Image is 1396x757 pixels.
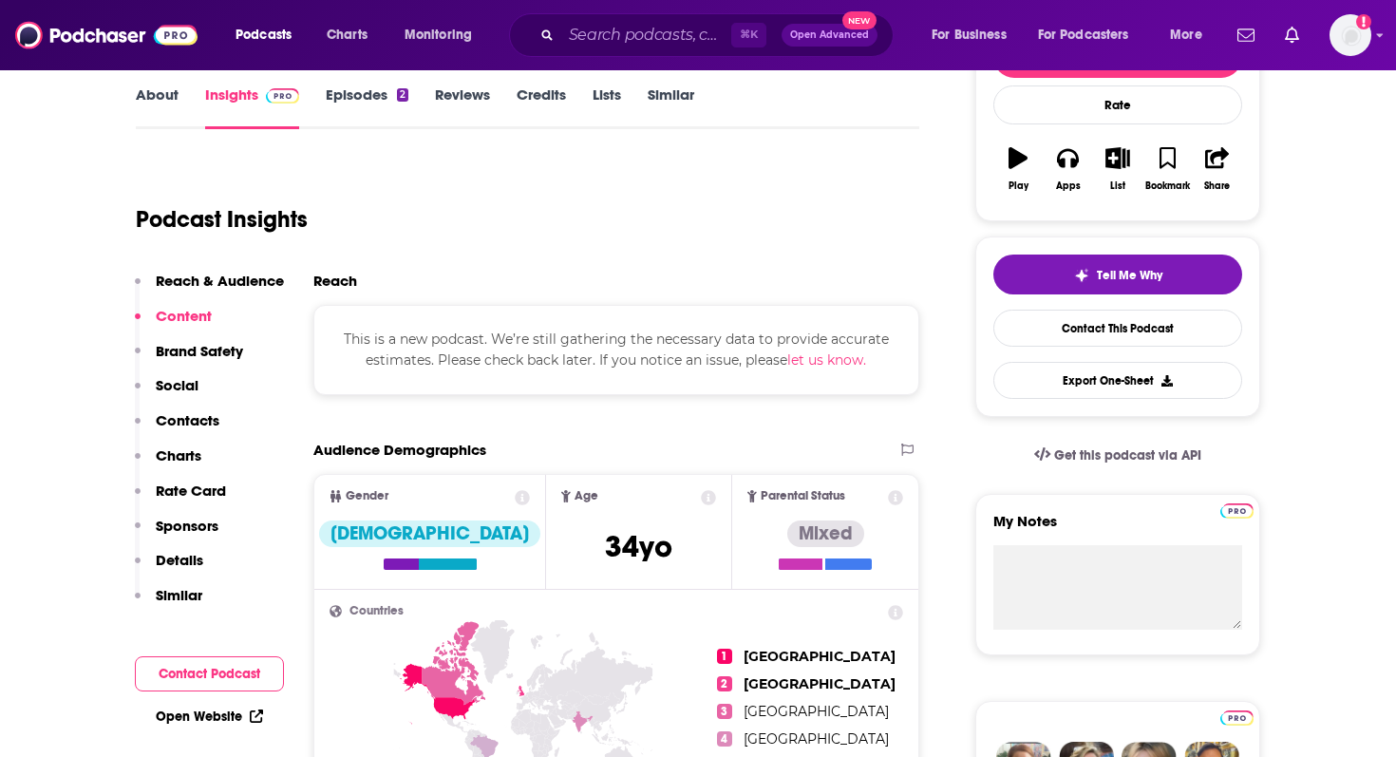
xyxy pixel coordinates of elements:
[517,85,566,129] a: Credits
[156,586,202,604] p: Similar
[842,11,877,29] span: New
[313,441,486,459] h2: Audience Demographics
[391,20,497,50] button: open menu
[744,648,896,665] span: [GEOGRAPHIC_DATA]
[1193,135,1242,203] button: Share
[156,709,263,725] a: Open Website
[1056,180,1081,192] div: Apps
[1170,22,1202,48] span: More
[327,22,368,48] span: Charts
[346,490,388,502] span: Gender
[135,482,226,517] button: Rate Card
[1330,14,1371,56] img: User Profile
[1142,135,1192,203] button: Bookmark
[993,255,1242,294] button: tell me why sparkleTell Me Why
[1026,20,1157,50] button: open menu
[993,310,1242,347] a: Contact This Podcast
[575,490,598,502] span: Age
[993,135,1043,203] button: Play
[1145,180,1190,192] div: Bookmark
[1230,19,1262,51] a: Show notifications dropdown
[135,342,243,377] button: Brand Safety
[1009,180,1028,192] div: Play
[236,22,292,48] span: Podcasts
[993,362,1242,399] button: Export One-Sheet
[717,731,732,747] span: 4
[1330,14,1371,56] span: Logged in as maiak
[993,512,1242,545] label: My Notes
[1157,20,1226,50] button: open menu
[314,20,379,50] a: Charts
[918,20,1030,50] button: open menu
[605,528,672,565] span: 34 yo
[156,272,284,290] p: Reach & Audience
[717,676,732,691] span: 2
[527,13,912,57] div: Search podcasts, credits, & more...
[782,24,877,47] button: Open AdvancedNew
[1054,447,1201,464] span: Get this podcast via API
[397,88,408,102] div: 2
[135,656,284,691] button: Contact Podcast
[405,22,472,48] span: Monitoring
[266,88,299,104] img: Podchaser Pro
[135,376,198,411] button: Social
[156,307,212,325] p: Content
[1204,180,1230,192] div: Share
[761,490,845,502] span: Parental Status
[787,350,866,370] button: let us know.
[135,517,218,552] button: Sponsors
[593,85,621,129] a: Lists
[222,20,316,50] button: open menu
[744,703,889,720] span: [GEOGRAPHIC_DATA]
[135,411,219,446] button: Contacts
[135,586,202,621] button: Similar
[717,649,732,664] span: 1
[648,85,694,129] a: Similar
[993,85,1242,124] div: Rate
[205,85,299,129] a: InsightsPodchaser Pro
[717,704,732,719] span: 3
[561,20,731,50] input: Search podcasts, credits, & more...
[313,272,357,290] h2: Reach
[156,446,201,464] p: Charts
[435,85,490,129] a: Reviews
[1097,268,1162,283] span: Tell Me Why
[1220,708,1254,726] a: Pro website
[1019,432,1217,479] a: Get this podcast via API
[156,482,226,500] p: Rate Card
[1074,268,1089,283] img: tell me why sparkle
[790,30,869,40] span: Open Advanced
[349,605,404,617] span: Countries
[156,411,219,429] p: Contacts
[1093,135,1142,203] button: List
[1220,710,1254,726] img: Podchaser Pro
[15,17,198,53] img: Podchaser - Follow, Share and Rate Podcasts
[135,272,284,307] button: Reach & Audience
[1356,14,1371,29] svg: Add a profile image
[787,520,864,547] div: Mixed
[156,342,243,360] p: Brand Safety
[344,331,889,369] span: This is a new podcast. We’re still gathering the necessary data to provide accurate estimates. Pl...
[135,307,212,342] button: Content
[136,205,308,234] h1: Podcast Insights
[1277,19,1307,51] a: Show notifications dropdown
[156,551,203,569] p: Details
[136,85,179,129] a: About
[1043,135,1092,203] button: Apps
[1110,180,1125,192] div: List
[744,675,896,692] span: [GEOGRAPHIC_DATA]
[932,22,1007,48] span: For Business
[156,376,198,394] p: Social
[1220,501,1254,519] a: Pro website
[731,23,766,47] span: ⌘ K
[156,517,218,535] p: Sponsors
[744,730,889,748] span: [GEOGRAPHIC_DATA]
[1330,14,1371,56] button: Show profile menu
[135,551,203,586] button: Details
[326,85,408,129] a: Episodes2
[135,446,201,482] button: Charts
[1220,503,1254,519] img: Podchaser Pro
[319,520,540,547] div: [DEMOGRAPHIC_DATA]
[1038,22,1129,48] span: For Podcasters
